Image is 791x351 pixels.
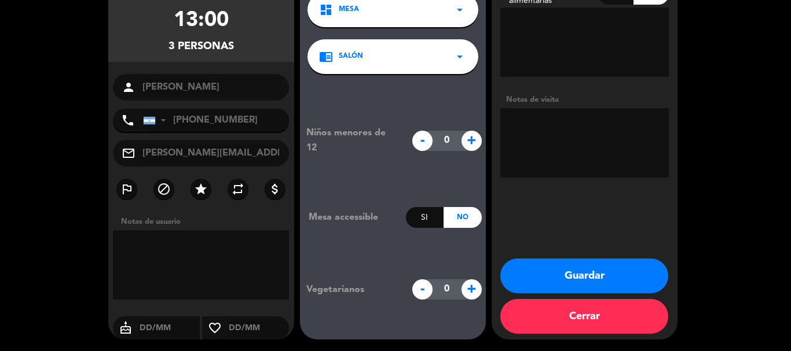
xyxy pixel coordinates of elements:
i: mail_outline [122,146,136,160]
span: Salón [339,51,363,62]
span: + [462,131,482,151]
button: Cerrar [500,299,668,334]
i: cake [113,321,138,335]
div: No [444,207,481,228]
i: person [122,80,136,94]
span: - [412,279,433,300]
i: attach_money [268,182,282,196]
i: arrow_drop_down [453,3,467,17]
span: Mesa [339,4,359,16]
div: 13:00 [174,4,229,38]
i: arrow_drop_down [453,50,467,64]
div: 3 personas [169,38,234,55]
div: Notas de visita [500,94,669,106]
div: Si [406,207,444,228]
div: Notas de usuario [115,216,294,228]
div: Niños menores de 12 [298,125,406,156]
i: favorite_border [202,321,228,335]
i: star [194,182,208,196]
div: Vegetarianos [298,282,406,297]
div: Argentina: +54 [144,109,170,131]
input: DD/MM [228,321,290,335]
i: block [157,182,171,196]
div: Mesa accessible [300,210,406,225]
i: repeat [231,182,245,196]
i: dashboard [319,3,333,17]
span: - [412,131,433,151]
i: chrome_reader_mode [319,50,333,64]
input: DD/MM [138,321,200,335]
span: + [462,279,482,300]
button: Guardar [500,258,668,293]
i: phone [121,113,135,127]
i: outlined_flag [120,182,134,196]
